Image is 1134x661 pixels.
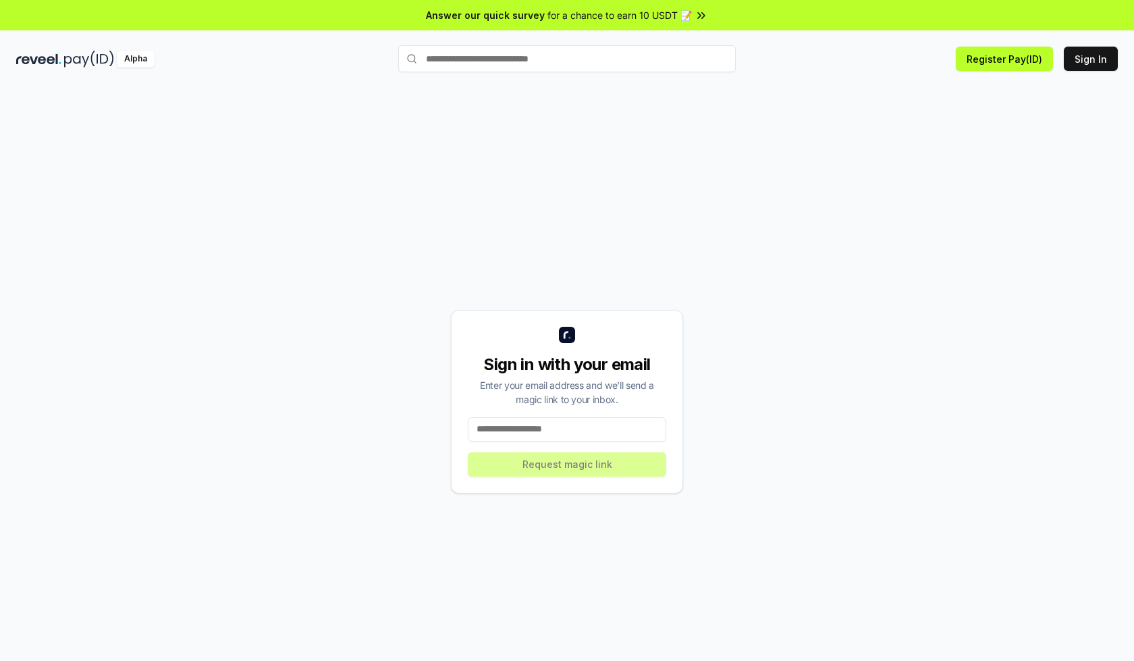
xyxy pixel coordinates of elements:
span: Answer our quick survey [426,8,545,22]
button: Sign In [1064,47,1118,71]
div: Enter your email address and we’ll send a magic link to your inbox. [468,378,666,406]
div: Sign in with your email [468,354,666,375]
img: pay_id [64,51,114,68]
img: reveel_dark [16,51,61,68]
div: Alpha [117,51,155,68]
button: Register Pay(ID) [956,47,1053,71]
img: logo_small [559,327,575,343]
span: for a chance to earn 10 USDT 📝 [547,8,692,22]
